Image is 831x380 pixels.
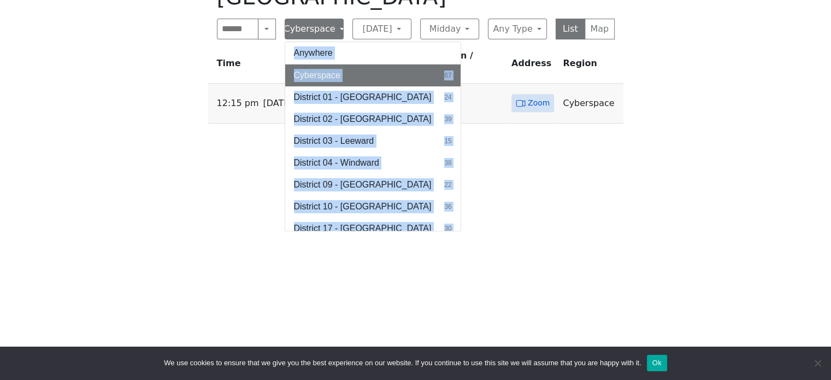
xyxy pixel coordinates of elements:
span: [DATE] [263,96,292,111]
span: 12:15 PM [217,96,259,111]
span: 38 results [444,158,451,168]
span: District 02 - [GEOGRAPHIC_DATA] [294,113,432,126]
span: District 17 - [GEOGRAPHIC_DATA] [294,222,432,235]
span: District 03 - Leeward [294,135,374,148]
button: District 09 - [GEOGRAPHIC_DATA]22 results [285,174,461,196]
div: Cyberspace [285,42,461,232]
button: District 17 - [GEOGRAPHIC_DATA]30 results [285,218,461,239]
button: District 10 - [GEOGRAPHIC_DATA]36 results [285,196,461,218]
span: 36 results [444,202,451,212]
button: Midday [420,19,479,39]
th: Region [558,48,623,84]
span: 30 results [444,224,451,233]
button: [DATE] [352,19,411,39]
button: District 02 - [GEOGRAPHIC_DATA]39 results [285,108,461,130]
span: 22 results [444,180,451,190]
td: Cyberspace [558,84,623,124]
span: 15 results [444,136,451,146]
button: Cyberspace [285,19,344,39]
button: Ok [647,355,667,371]
input: Search [217,19,259,39]
span: 67 results [444,71,451,80]
button: Cyberspace67 results [285,65,461,86]
span: District 10 - [GEOGRAPHIC_DATA] [294,200,432,213]
th: Time [208,48,297,84]
span: 39 results [444,114,451,124]
button: Anywhere [285,42,461,64]
button: Search [258,19,275,39]
button: District 03 - Leeward15 results [285,130,461,152]
button: Any Type [488,19,547,39]
span: Cyberspace [294,69,340,82]
span: We use cookies to ensure that we give you the best experience on our website. If you continue to ... [164,358,641,369]
span: District 09 - [GEOGRAPHIC_DATA] [294,178,432,191]
button: District 04 - Windward38 results [285,152,461,174]
span: No [812,358,823,369]
th: Location / Group [420,48,507,84]
span: District 01 - [GEOGRAPHIC_DATA] [294,91,432,104]
button: Map [585,19,615,39]
span: Zoom [528,96,550,110]
span: 24 results [444,92,451,102]
th: Address [507,48,558,84]
button: List [556,19,586,39]
span: District 04 - Windward [294,156,379,169]
button: District 01 - [GEOGRAPHIC_DATA]24 results [285,86,461,108]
